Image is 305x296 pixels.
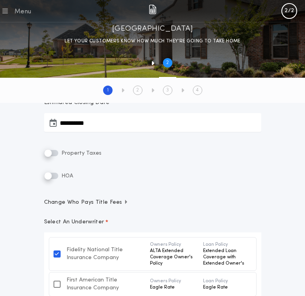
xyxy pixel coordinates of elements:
[49,237,257,271] button: Fidelity National Title Insurance CompanyOwners PolicyALTA Extended Coverage Owner's PolicyLoan P...
[136,87,139,93] h2: 2
[203,241,250,248] p: Loan Policy
[44,199,261,206] button: Change Who Pays Title Fees
[14,7,31,16] div: Menu
[112,22,193,35] h1: [GEOGRAPHIC_DATA]
[150,278,197,284] p: Owners Policy
[149,5,156,14] img: img
[203,278,250,284] p: Loan Policy
[150,284,197,291] p: Eagle Rate
[203,284,250,291] p: Eagle Rate
[67,246,142,262] div: Fidelity National Title Insurance Company
[67,276,142,292] div: First American Title Insurance Company
[166,87,169,93] h2: 3
[196,87,199,93] h2: 4
[150,248,197,267] p: ALTA Extended Coverage Owner's Policy
[60,173,73,179] span: HOA
[44,218,104,226] p: Select An Underwriter
[166,60,169,66] h2: 2
[65,37,240,45] p: LET YOUR CUSTOMERS KNOW HOW MUCH THEY’RE GOING TO TAKE HOME
[107,87,109,93] h2: 1
[44,99,261,107] p: Estimated Closing Date
[60,150,102,156] span: Property Taxes
[150,241,197,248] p: Owners Policy
[44,199,129,206] span: Change Who Pays Title Fees
[203,248,250,267] p: Extended Loan Coverage with Extended Owner's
